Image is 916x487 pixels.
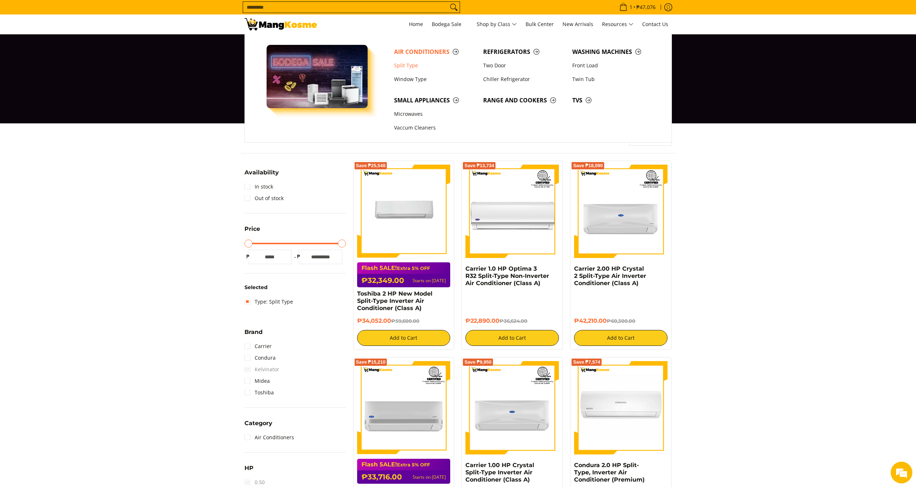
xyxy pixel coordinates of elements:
h6: ₱42,210.00 [574,317,668,325]
img: Bodega Sale Aircon l Mang Kosme: Home Appliances Warehouse Sale Split Type [244,18,317,30]
span: Save ₱7,574 [573,360,600,364]
img: Carrier 2.00 HP Crystal 2 Split-Type Air Inverter Conditioner (Class A) [574,165,668,258]
span: Brand [244,329,263,335]
span: Save ₱13,734 [464,164,494,168]
h6: Selected [244,284,346,291]
span: Washing Machines [572,47,654,56]
span: Shop by Class [477,20,517,29]
span: Small Appliances [394,96,476,105]
span: Save ₱9,950 [464,360,492,364]
summary: Open [244,226,260,237]
span: Contact Us [642,21,668,27]
button: Add to Cart [465,330,559,346]
a: Carrier 1.00 HP Crystal Split-Type Inverter Air Conditioner (Class A) [465,462,534,483]
span: ₱ [295,253,302,260]
summary: Open [244,420,272,432]
a: Type: Split Type [244,296,293,308]
a: Midea [244,375,270,387]
a: Condura [244,352,276,364]
img: Carrier 1.50 HP XPower Gold 3 Split-Type Inverter Air Conditioner (Class A) [357,361,451,454]
span: Category [244,420,272,426]
a: Air Conditioners [390,45,480,59]
a: Front Load [569,59,658,72]
span: Kelvinator [244,364,279,375]
img: Toshiba 2 HP New Model Split-Type Inverter Air Conditioner (Class A) [357,165,451,258]
span: Bodega Sale [432,20,468,29]
a: Vaccum Cleaners [390,121,480,135]
a: Bodega Sale [428,14,472,34]
span: Resources [602,20,633,29]
a: Contact Us [639,14,672,34]
span: Refrigerators [483,47,565,56]
a: Window Type [390,72,480,86]
span: ₱ [244,253,252,260]
button: Add to Cart [357,330,451,346]
span: ₱47,076 [635,5,657,10]
a: Microwaves [390,107,480,121]
a: Washing Machines [569,45,658,59]
span: Air Conditioners [394,47,476,56]
span: • [617,3,658,11]
a: Carrier 1.0 HP Optima 3 R32 Split-Type Non-Inverter Air Conditioner (Class A) [465,265,549,287]
span: 1 [628,5,633,10]
a: Chiller Refrigerator [480,72,569,86]
h6: ₱22,890.00 [465,317,559,325]
a: New Arrivals [559,14,597,34]
a: Carrier 2.00 HP Crystal 2 Split-Type Air Inverter Conditioner (Class A) [574,265,646,287]
span: Bulk Center [526,21,554,27]
span: Price [244,226,260,232]
a: Carrier [244,340,272,352]
a: Home [405,14,427,34]
a: In stock [244,181,273,192]
a: Toshiba [244,387,274,398]
a: Bulk Center [522,14,557,34]
a: Air Conditioners [244,432,294,443]
img: Carrier 1.00 HP Crystal Split-Type Inverter Air Conditioner (Class A) [465,361,559,454]
h6: ₱34,052.00 [357,317,451,325]
img: Bodega Sale [267,45,368,108]
span: HP [244,465,254,471]
span: TVs [572,96,654,105]
span: Save ₱18,090 [573,164,603,168]
a: Small Appliances [390,93,480,107]
a: Twin Tub [569,72,658,86]
span: Home [409,21,423,27]
a: Resources [598,14,637,34]
a: Refrigerators [480,45,569,59]
a: Two Door [480,59,569,72]
a: Range and Cookers [480,93,569,107]
summary: Open [244,329,263,340]
a: TVs [569,93,658,107]
span: Save ₱15,210 [356,360,386,364]
img: condura-split-type-inverter-air-conditioner-class-b-full-view-mang-kosme [574,361,668,454]
del: ₱60,300.00 [607,318,635,324]
span: Availability [244,170,279,175]
a: Condura 2.0 HP Split-Type, Inverter Air Conditioner (Premium) [574,462,645,483]
a: Shop by Class [473,14,520,34]
span: Range and Cookers [483,96,565,105]
del: ₱36,624.00 [499,318,527,324]
a: Out of stock [244,192,284,204]
img: Carrier 1.0 HP Optima 3 R32 Split-Type Non-Inverter Air Conditioner (Class A) [465,165,559,258]
summary: Open [244,170,279,181]
a: Split Type [390,59,480,72]
button: Add to Cart [574,330,668,346]
del: ₱59,600.00 [391,318,419,324]
span: New Arrivals [562,21,593,27]
summary: Open [244,465,254,477]
nav: Main Menu [324,14,672,34]
a: Toshiba 2 HP New Model Split-Type Inverter Air Conditioner (Class A) [357,290,432,312]
button: Search [448,2,460,13]
span: Save ₱25,548 [356,164,386,168]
